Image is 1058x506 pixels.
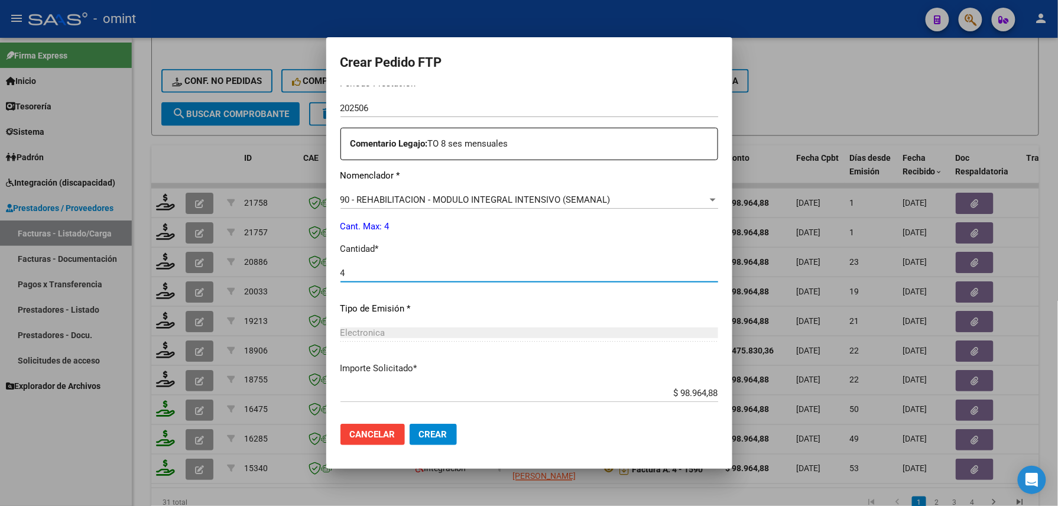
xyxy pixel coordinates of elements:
[410,424,457,445] button: Crear
[340,169,718,183] p: Nomenclador *
[340,302,718,316] p: Tipo de Emisión *
[1018,466,1046,494] div: Open Intercom Messenger
[340,362,718,375] p: Importe Solicitado
[340,220,718,233] p: Cant. Max: 4
[340,51,718,74] h2: Crear Pedido FTP
[340,424,405,445] button: Cancelar
[340,194,611,205] span: 90 - REHABILITACION - MODULO INTEGRAL INTENSIVO (SEMANAL)
[350,137,718,151] p: TO 8 ses mensuales
[350,138,428,149] strong: Comentario Legajo:
[419,429,447,440] span: Crear
[340,327,385,338] span: Electronica
[340,242,718,256] p: Cantidad
[350,429,395,440] span: Cancelar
